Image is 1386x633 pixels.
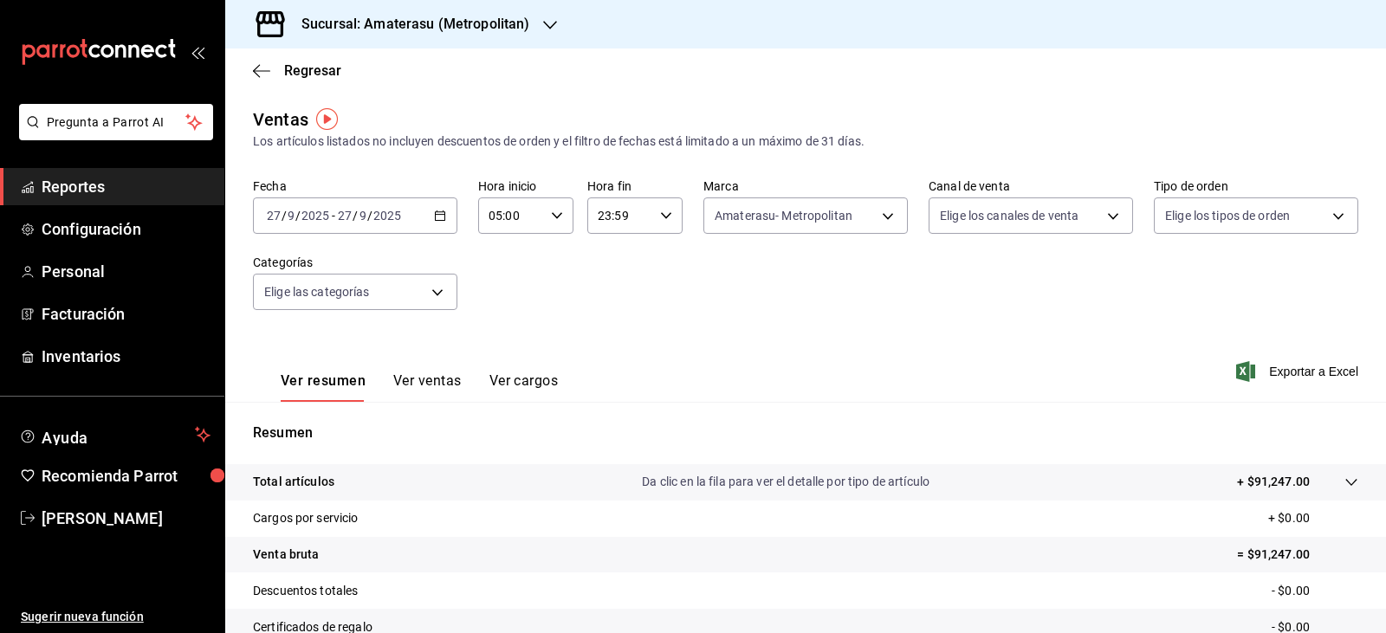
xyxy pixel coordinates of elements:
label: Marca [703,180,908,192]
span: Ayuda [42,424,188,445]
label: Hora inicio [478,180,573,192]
label: Fecha [253,180,457,192]
span: Elige los tipos de orden [1165,207,1290,224]
div: Los artículos listados no incluyen descuentos de orden y el filtro de fechas está limitado a un m... [253,132,1358,151]
span: / [282,209,287,223]
span: / [353,209,358,223]
span: - [332,209,335,223]
span: / [295,209,301,223]
span: Elige las categorías [264,283,370,300]
span: Sugerir nueva función [21,608,210,626]
p: Venta bruta [253,546,319,564]
span: Elige los canales de venta [940,207,1078,224]
p: - $0.00 [1272,582,1358,600]
span: Regresar [284,62,341,79]
input: ---- [301,209,330,223]
span: Personal [42,260,210,283]
p: + $91,247.00 [1237,473,1310,491]
span: Recomienda Parrot [42,464,210,488]
input: -- [266,209,282,223]
h3: Sucursal: Amaterasu (Metropolitan) [288,14,529,35]
button: Ver ventas [393,372,462,402]
span: Inventarios [42,345,210,368]
span: Reportes [42,175,210,198]
span: Facturación [42,302,210,326]
button: open_drawer_menu [191,45,204,59]
button: Ver cargos [489,372,559,402]
label: Tipo de orden [1154,180,1358,192]
input: ---- [372,209,402,223]
span: [PERSON_NAME] [42,507,210,530]
p: Total artículos [253,473,334,491]
p: Resumen [253,423,1358,443]
span: Pregunta a Parrot AI [47,113,186,132]
button: Exportar a Excel [1240,361,1358,382]
label: Canal de venta [929,180,1133,192]
button: Pregunta a Parrot AI [19,104,213,140]
label: Hora fin [587,180,683,192]
span: Amaterasu- Metropolitan [715,207,852,224]
div: Ventas [253,107,308,132]
a: Pregunta a Parrot AI [12,126,213,144]
span: Configuración [42,217,210,241]
div: navigation tabs [281,372,558,402]
p: Da clic en la fila para ver el detalle por tipo de artículo [642,473,929,491]
button: Ver resumen [281,372,366,402]
p: = $91,247.00 [1237,546,1358,564]
button: Regresar [253,62,341,79]
p: + $0.00 [1268,509,1358,527]
img: Tooltip marker [316,108,338,130]
input: -- [359,209,367,223]
input: -- [337,209,353,223]
p: Cargos por servicio [253,509,359,527]
span: / [367,209,372,223]
input: -- [287,209,295,223]
p: Descuentos totales [253,582,358,600]
label: Categorías [253,256,457,268]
